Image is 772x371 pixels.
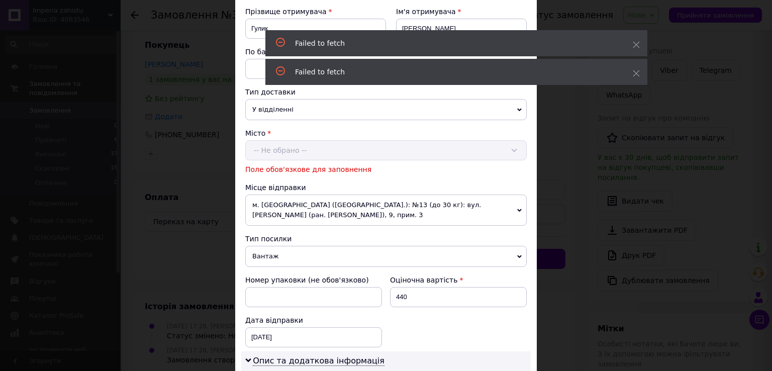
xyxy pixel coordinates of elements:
div: Дата відправки [245,315,382,325]
span: Прізвище отримувача [245,8,327,16]
span: Вантаж [245,246,527,267]
span: м. [GEOGRAPHIC_DATA] ([GEOGRAPHIC_DATA].): №13 (до 30 кг): вул. [PERSON_NAME] (ран. [PERSON_NAME]... [245,195,527,226]
div: Failed to fetch [295,38,608,48]
span: Місце відправки [245,183,306,192]
span: Опис та додаткова інформація [253,356,384,366]
span: Тип посилки [245,235,292,243]
span: У відділенні [245,99,527,120]
span: Ім'я отримувача [396,8,456,16]
div: Failed to fetch [295,67,608,77]
span: По батькові отримувача [245,48,335,56]
div: Оціночна вартість [390,275,527,285]
span: Тип доставки [245,88,296,96]
div: Номер упаковки (не обов'язково) [245,275,382,285]
span: Поле обов'язкове для заповнення [245,165,371,173]
div: Місто [245,128,527,138]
